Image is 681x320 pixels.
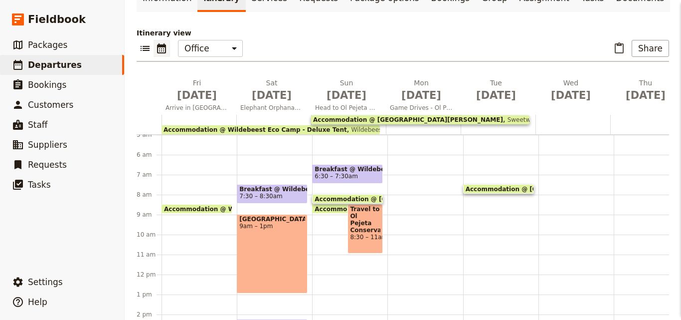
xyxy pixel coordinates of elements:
span: Breakfast @ Wildebeest Eco Camp - Deluxe Tent [315,166,380,173]
h2: Fri [166,78,228,103]
button: Calendar view [154,40,170,57]
span: Accommodation @ [GEOGRAPHIC_DATA][PERSON_NAME] [315,196,509,202]
div: Accommodation @ [GEOGRAPHIC_DATA][PERSON_NAME] [312,194,383,204]
div: 2 pm [137,311,162,319]
button: Add before day 1 [157,94,167,104]
div: 8 am [137,191,162,199]
span: Suppliers [28,140,67,150]
button: Add before day 3 [307,78,317,115]
p: Itinerary view [137,28,669,38]
span: Accommodation @ Wildebeest Eco Camp - Deluxe Tent [164,126,347,133]
span: Accommodation @ Wildebeest Eco Camp - Deluxe Tent [315,206,502,212]
span: Staff [28,120,48,130]
button: Add before day 1 [157,80,167,90]
span: Help [28,297,47,307]
div: 6 am [137,151,162,159]
span: Elephant Orphanage and [GEOGRAPHIC_DATA] [236,104,307,112]
div: Breakfast @ Wildebeest Eco Camp - Deluxe Tent6:30 – 7:30am [312,164,383,184]
span: 9am – 1pm [239,223,305,230]
span: Arrive in [GEOGRAPHIC_DATA] [162,104,232,112]
div: 7 am [137,171,162,179]
div: 1 pm [137,291,162,299]
div: Accommodation @ Wildebeest Eco Camp - Deluxe TentWildebeest Eco Camp - Deluxe Tent [162,125,380,134]
button: Add before day 2 [232,78,242,115]
span: Packages [28,40,67,50]
div: Accommodation @ [GEOGRAPHIC_DATA][PERSON_NAME]Sweetwaters [PERSON_NAME] [311,115,529,124]
span: [DATE] [240,88,303,103]
h2: Sat [240,78,303,103]
button: List view [137,40,154,57]
div: Accommodation @ Wildebeest Eco Camp - Deluxe Tent [162,204,232,214]
span: Requests [28,160,67,170]
button: Fri [DATE]Arrive in [GEOGRAPHIC_DATA] [162,78,236,115]
span: Bookings [28,80,66,90]
div: Accommodation @ Wildebeest Eco Camp - Deluxe Tent [312,204,372,214]
span: Tasks [28,180,51,190]
span: Customers [28,100,73,110]
span: [GEOGRAPHIC_DATA] [239,216,305,223]
span: [DATE] [166,88,228,103]
div: 5 am [137,131,162,139]
div: 11 am [137,251,162,259]
span: Fieldbook [28,12,86,27]
span: 7:30 – 8:30am [239,193,283,200]
span: Departures [28,60,82,70]
div: 10 am [137,231,162,239]
span: Accommodation @ Wildebeest Eco Camp - Deluxe Tent [164,206,351,212]
span: Settings [28,277,63,287]
span: 6:30 – 7:30am [315,173,358,180]
div: [GEOGRAPHIC_DATA]9am – 1pm [237,214,308,294]
div: 9 am [137,211,162,219]
span: Breakfast @ Wildebeest Eco Camp - Deluxe Tent [239,186,305,193]
div: Breakfast @ Wildebeest Eco Camp - Deluxe Tent7:30 – 8:30am [237,184,308,204]
div: 12 pm [137,271,162,279]
button: Sat [DATE]Elephant Orphanage and [GEOGRAPHIC_DATA] [236,78,311,115]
